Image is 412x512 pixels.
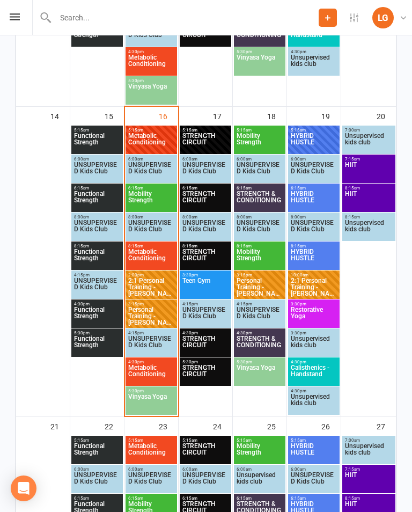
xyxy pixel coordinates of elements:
[73,306,121,326] span: Functional Strength
[344,472,393,491] span: HIIT
[236,248,283,268] span: Mobility Strength
[73,277,121,297] span: UNSUPERVISED Kids Club
[128,438,175,443] span: 5:15am
[11,476,36,501] div: Open Intercom Messenger
[236,128,283,133] span: 5:15am
[128,360,175,364] span: 4:30pm
[182,360,229,364] span: 5:30pm
[73,186,121,191] span: 6:15am
[344,128,393,133] span: 7:00am
[128,467,175,472] span: 6:00am
[128,244,175,248] span: 8:15am
[182,128,229,133] span: 5:15am
[236,364,283,384] span: Vinyasa Yoga
[128,83,175,103] span: Vinyasa Yoga
[290,306,337,326] span: Restorative Yoga
[236,438,283,443] span: 5:15am
[182,157,229,162] span: 6:00am
[128,54,175,74] span: Metabolic Conditioning
[236,220,283,239] span: UNSUPERVISED Kids Club
[236,244,283,248] span: 8:15am
[290,335,337,355] span: Unsupervised kids club
[290,496,337,501] span: 6:15am
[182,191,229,210] span: STRENGTH CIRCUIT
[182,331,229,335] span: 4:30pm
[128,49,175,54] span: 4:30pm
[128,157,175,162] span: 6:00am
[182,443,229,462] span: STRENGTH CIRCUIT
[267,417,286,435] div: 25
[236,360,283,364] span: 5:30pm
[290,443,337,462] span: HYBRID HUSTLE
[290,467,337,472] span: 6:00am
[236,335,283,355] span: STRENGTH & CONDITIONING
[73,467,121,472] span: 6:00am
[321,107,341,125] div: 19
[182,273,229,277] span: 3:30pm
[213,417,232,435] div: 24
[290,186,337,191] span: 6:15am
[377,107,396,125] div: 20
[182,133,229,152] span: STRENGTH CIRCUIT
[290,331,337,335] span: 3:30pm
[182,277,229,297] span: Teen Gym
[128,443,175,462] span: Metabolic Conditioning
[290,133,337,152] span: HYBRID HUSTLE
[128,364,175,384] span: Metabolic Conditioning
[236,472,283,491] span: Unsupervised kids club
[159,417,178,435] div: 23
[236,54,283,74] span: Vinyasa Yoga
[213,107,232,125] div: 17
[290,157,337,162] span: 6:00am
[73,335,121,355] span: Functional Strength
[290,389,337,393] span: 4:30pm
[159,107,178,125] div: 16
[128,273,175,277] span: 2:00pm
[182,335,229,355] span: STRENGTH CIRCUIT
[128,191,175,210] span: Mobility Strength
[344,438,393,443] span: 7:00am
[236,49,283,54] span: 5:30pm
[344,443,393,462] span: Unsupervised kids club
[73,157,121,162] span: 6:00am
[128,496,175,501] span: 6:15am
[344,162,393,181] span: HIIT
[105,417,124,435] div: 22
[236,467,283,472] span: 6:00am
[290,248,337,268] span: HYBRID HUSTLE
[290,302,337,306] span: 3:30pm
[182,438,229,443] span: 5:15am
[236,186,283,191] span: 6:15am
[128,389,175,393] span: 5:30pm
[128,335,175,355] span: UNSUPERVISED Kids Club
[290,162,337,181] span: UNSUPERVISED Kids Club
[128,186,175,191] span: 6:15am
[290,364,337,384] span: Calisthenics - Handstand
[290,49,337,54] span: 4:30pm
[344,157,393,162] span: 7:15am
[73,162,121,181] span: UNSUPERVISED Kids Club
[182,496,229,501] span: 6:15am
[182,364,229,384] span: STRENGTH CIRCUIT
[182,215,229,220] span: 8:00am
[128,393,175,413] span: Vinyasa Yoga
[73,220,121,239] span: UNSUPERVISED Kids Club
[236,496,283,501] span: 6:15am
[128,215,175,220] span: 8:00am
[50,107,70,125] div: 14
[73,128,121,133] span: 5:15am
[236,277,283,297] span: Personal Training - [PERSON_NAME]
[290,54,337,74] span: Unsupervised kids club
[236,215,283,220] span: 8:00am
[128,248,175,268] span: Metabolic Conditioning
[236,273,283,277] span: 3:15pm
[290,273,337,277] span: 10:00am
[128,78,175,83] span: 5:30pm
[128,277,175,297] span: 2:1 Personal Training - [PERSON_NAME] [PERSON_NAME]...
[182,248,229,268] span: STRENGTH CIRCUIT
[128,472,175,491] span: UNSUPERVISED Kids Club
[344,467,393,472] span: 7:15am
[236,331,283,335] span: 4:30pm
[73,302,121,306] span: 4:30pm
[128,133,175,152] span: Metabolic Conditioning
